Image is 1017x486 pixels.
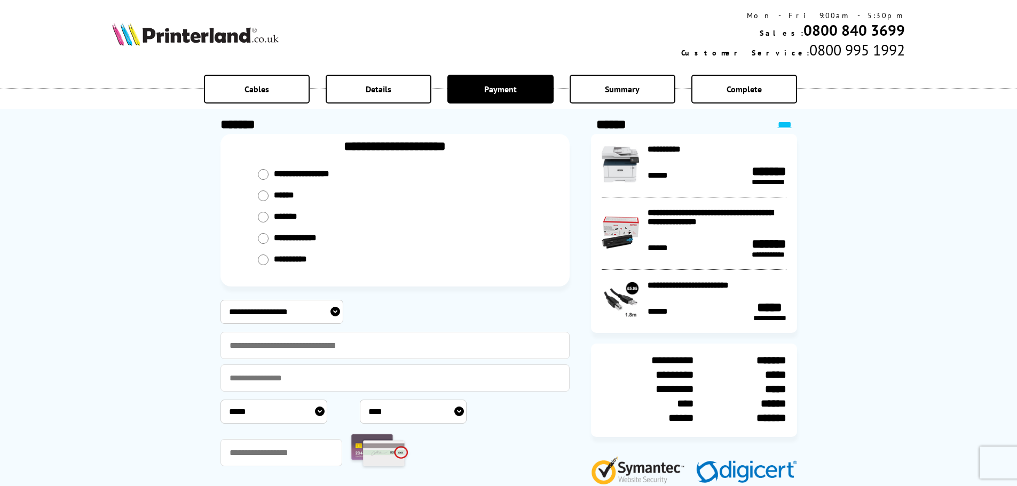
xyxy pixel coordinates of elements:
[681,48,809,58] span: Customer Service:
[484,84,517,94] span: Payment
[245,84,269,94] span: Cables
[803,20,905,40] a: 0800 840 3699
[727,84,762,94] span: Complete
[112,22,279,46] img: Printerland Logo
[605,84,640,94] span: Summary
[809,40,905,60] span: 0800 995 1992
[760,28,803,38] span: Sales:
[681,11,905,20] div: Mon - Fri 9:00am - 5:30pm
[366,84,391,94] span: Details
